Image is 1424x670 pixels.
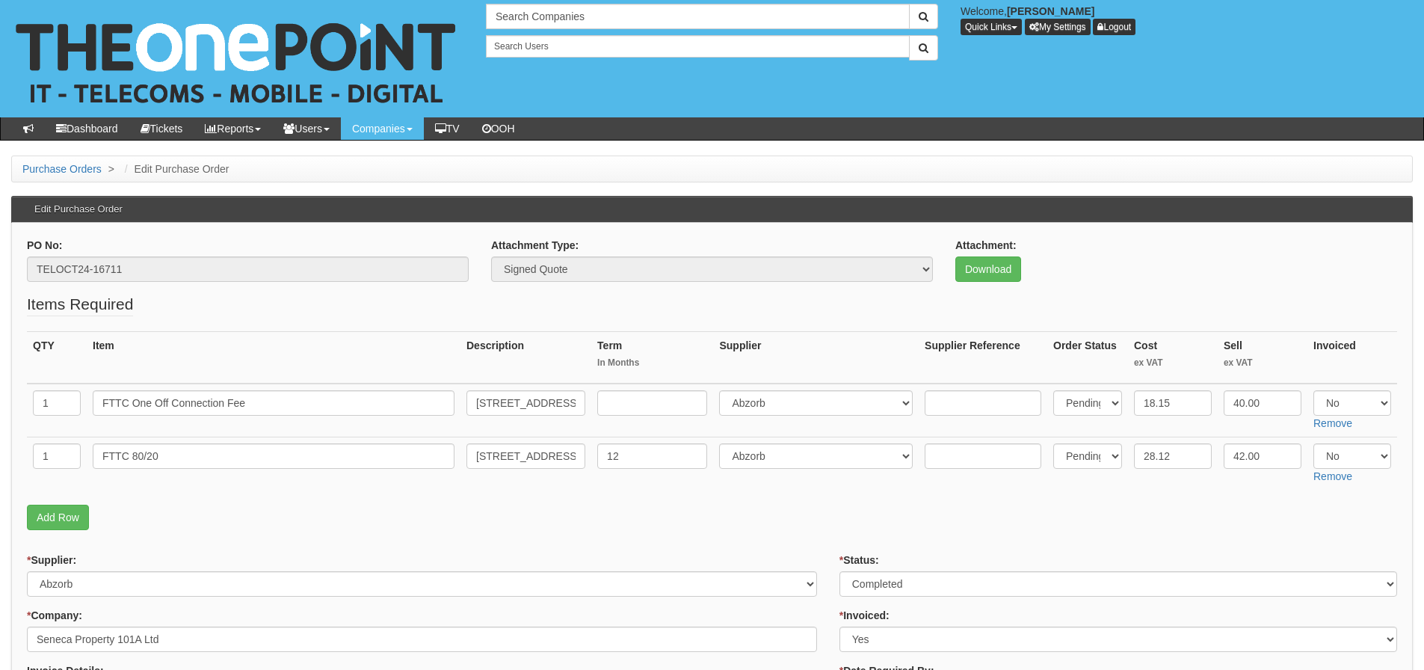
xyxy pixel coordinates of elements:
legend: Items Required [27,293,133,316]
th: Invoiced [1307,331,1397,384]
button: Quick Links [961,19,1022,35]
a: My Settings [1025,19,1091,35]
label: PO No: [27,238,62,253]
div: Welcome, [949,4,1424,35]
a: Purchase Orders [22,163,102,175]
th: Supplier Reference [919,331,1047,384]
a: Reports [194,117,272,140]
a: OOH [471,117,526,140]
b: [PERSON_NAME] [1007,5,1094,17]
th: Item [87,331,460,384]
li: Edit Purchase Order [121,162,229,176]
a: TV [424,117,471,140]
a: Remove [1313,470,1352,482]
a: Users [272,117,341,140]
a: Dashboard [45,117,129,140]
span: > [105,163,118,175]
th: Order Status [1047,331,1128,384]
label: Status: [839,553,879,568]
th: QTY [27,331,87,384]
label: Supplier: [27,553,76,568]
a: Companies [341,117,424,140]
th: Cost [1128,331,1218,384]
input: Search Users [486,35,910,58]
a: Tickets [129,117,194,140]
small: In Months [597,357,707,369]
small: ex VAT [1224,357,1301,369]
a: Add Row [27,505,89,530]
th: Sell [1218,331,1307,384]
label: Attachment Type: [491,238,579,253]
th: Description [460,331,591,384]
label: Invoiced: [839,608,890,623]
input: Search Companies [486,4,910,29]
small: ex VAT [1134,357,1212,369]
a: Download [955,256,1021,282]
label: Company: [27,608,82,623]
a: Remove [1313,417,1352,429]
a: Logout [1093,19,1135,35]
th: Supplier [713,331,919,384]
h3: Edit Purchase Order [27,197,130,222]
th: Term [591,331,713,384]
label: Attachment: [955,238,1017,253]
